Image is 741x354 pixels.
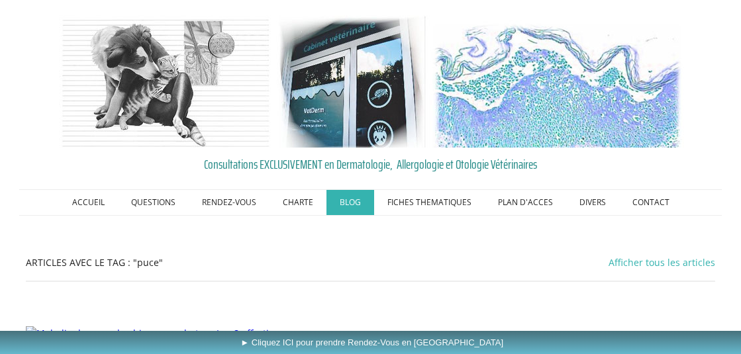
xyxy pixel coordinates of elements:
[26,255,360,269] p: ARTICLES AVEC LE TAG : "puce"
[619,190,683,215] a: CONTACT
[23,154,719,174] a: Consultations EXCLUSIVEMENT en Dermatologie, Allergologie et Otologie Vétérinaires
[270,190,326,215] a: CHARTE
[240,337,503,347] span: ► Cliquez ICI pour prendre Rendez-Vous en [GEOGRAPHIC_DATA]
[374,190,485,215] a: FICHES THEMATIQUES
[189,190,270,215] a: RENDEZ-VOUS
[118,190,189,215] a: QUESTIONS
[326,190,374,215] a: BLOG
[26,326,291,354] img: Maladie de peau du chien avec photos : Les 8 affections à connaître absolument en 2025
[485,190,566,215] a: PLAN D'ACCES
[609,256,715,269] a: Afficher tous les articles
[59,190,118,215] a: ACCUEIL
[566,190,619,215] a: DIVERS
